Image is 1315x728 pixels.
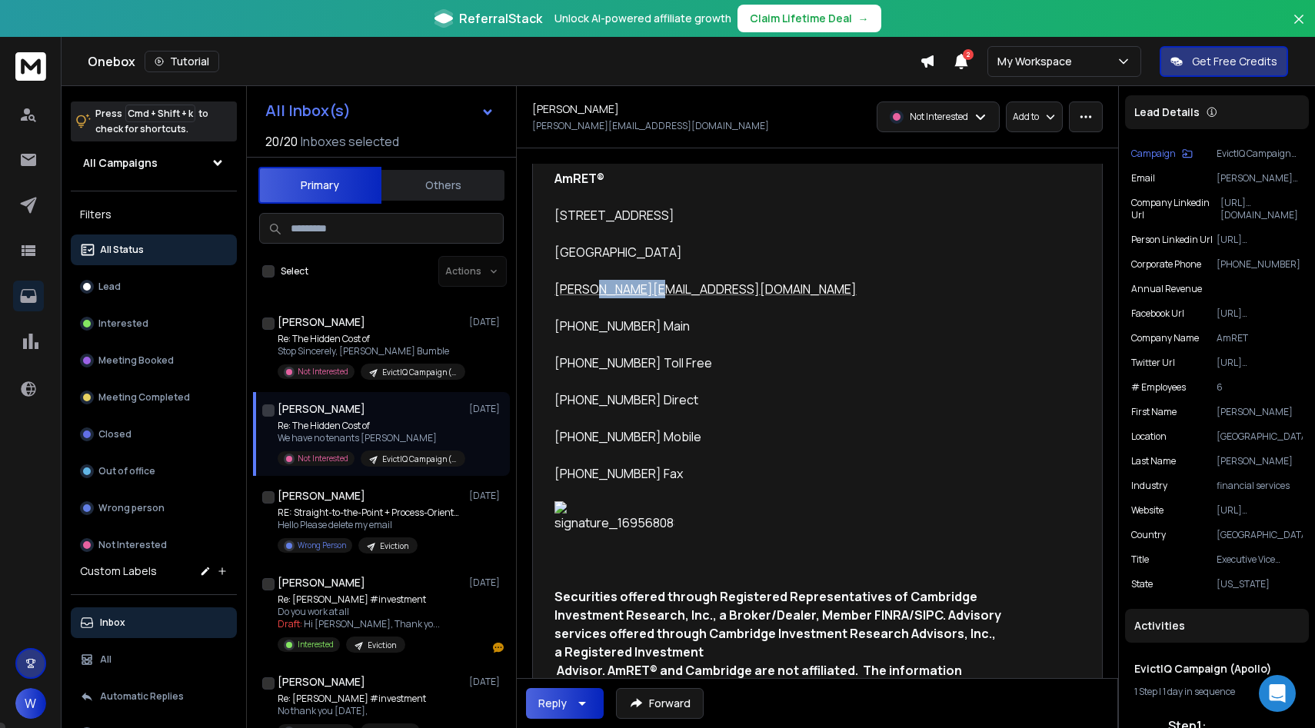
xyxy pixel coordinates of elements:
p: Unlock AI-powered affiliate growth [554,11,731,26]
span: Cmd + Shift + k [125,105,195,122]
p: Wrong Person [298,540,346,551]
p: [STREET_ADDRESS] [554,206,1004,224]
p: 6 [1217,381,1303,394]
button: All Campaigns [71,148,237,178]
b: AmRET® [554,170,604,187]
p: Press to check for shortcuts. [95,106,208,137]
p: Re: The Hidden Cost of [278,333,462,345]
p: [PHONE_NUMBER] [1217,258,1303,271]
button: Close banner [1289,9,1309,46]
p: [PHONE_NUMBER] Fax [554,464,1004,483]
p: title [1131,553,1149,566]
p: Eviction [368,640,396,651]
p: Executive Vice President [1217,553,1303,566]
p: All Status [100,244,144,256]
p: [PERSON_NAME][EMAIL_ADDRESS][DOMAIN_NAME] [1217,172,1303,184]
p: [GEOGRAPHIC_DATA] [554,243,1004,261]
div: Activities [1125,609,1309,643]
h1: [PERSON_NAME] [278,575,365,590]
p: Add to [1013,111,1039,123]
div: Onebox [88,51,920,72]
span: W [15,688,46,719]
button: Reply [526,688,604,719]
label: Select [281,265,308,278]
p: We have no tenants [PERSON_NAME] [278,432,462,444]
span: Hi [PERSON_NAME], Thank yo ... [304,617,440,630]
p: Not Interested [910,111,968,123]
p: Stop Sincerely, [PERSON_NAME] Bumble [278,345,462,357]
p: Person Linkedin Url [1131,234,1213,246]
button: Forward [616,688,704,719]
p: Interested [298,639,334,650]
span: → [858,11,869,26]
p: [DATE] [469,403,504,415]
h1: [PERSON_NAME] [278,488,365,504]
button: Get Free Credits [1160,46,1288,77]
p: Company Name [1131,332,1199,344]
p: [URL][DOMAIN_NAME] [1217,307,1303,320]
p: Twitter Url [1131,357,1175,369]
p: Automatic Replies [100,690,184,703]
span: 2 [963,49,974,60]
p: # Employees [1131,381,1186,394]
h3: Filters [71,204,237,225]
p: Eviction [380,540,408,552]
p: Re: The Hidden Cost of [278,420,462,432]
h1: All Campaigns [83,155,158,171]
h3: Custom Labels [80,563,157,579]
p: Not Interested [298,366,348,377]
button: Primary [258,167,381,204]
p: Inbox [100,617,125,629]
p: [DATE] [469,577,504,589]
h1: EvictIQ Campaign (Apollo) [1134,661,1300,676]
img: signature_1695680888 [554,501,674,569]
p: Lead Details [1134,105,1200,120]
p: [DATE] [469,676,504,688]
p: First Name [1131,406,1177,418]
p: [DATE] [469,316,504,328]
button: Wrong person [71,493,237,524]
p: [PERSON_NAME][EMAIL_ADDRESS][DOMAIN_NAME] [532,120,769,132]
p: industry [1131,480,1167,492]
p: Out of office [98,465,155,477]
p: Company Linkedin Url [1131,197,1220,221]
p: financial services [1217,480,1303,492]
p: Closed [98,428,131,440]
p: [DATE] [469,490,504,502]
p: Re: [PERSON_NAME] #investment [278,693,426,705]
h1: All Inbox(s) [265,103,351,118]
p: Wrong person [98,502,165,514]
div: | [1134,686,1300,698]
p: AmRET [1217,332,1303,344]
h1: [PERSON_NAME] [278,674,365,690]
p: Campaign [1131,148,1176,160]
p: RE: Straight-to-the-Point + Process-Oriented [278,507,462,519]
p: [PERSON_NAME] [1217,406,1303,418]
p: No thank you [DATE], [278,705,426,717]
button: All Inbox(s) [253,95,507,126]
p: Corporate Phone [1131,258,1201,271]
p: Last Name [1131,455,1176,467]
p: Not Interested [298,453,348,464]
p: Hello Please delete my email [278,519,462,531]
button: Others [381,168,504,202]
a: [PERSON_NAME][EMAIL_ADDRESS][DOMAIN_NAME] [554,281,857,298]
h1: [PERSON_NAME] [532,101,619,117]
button: Automatic Replies [71,681,237,712]
p: My Workspace [997,54,1078,69]
button: Meeting Booked [71,345,237,376]
h1: [PERSON_NAME] [278,314,365,330]
p: All [100,653,112,666]
button: All Status [71,234,237,265]
p: Country [1131,529,1166,541]
p: [URL][DOMAIN_NAME] [1217,504,1303,517]
p: Meeting Completed [98,391,190,404]
span: 20 / 20 [265,132,298,151]
button: Claim Lifetime Deal→ [737,5,881,32]
p: [URL][DOMAIN_NAME] [1217,357,1303,369]
p: [PHONE_NUMBER] Toll Free [554,354,1004,372]
button: Out of office [71,456,237,487]
button: Inbox [71,607,237,638]
p: Lead [98,281,121,293]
